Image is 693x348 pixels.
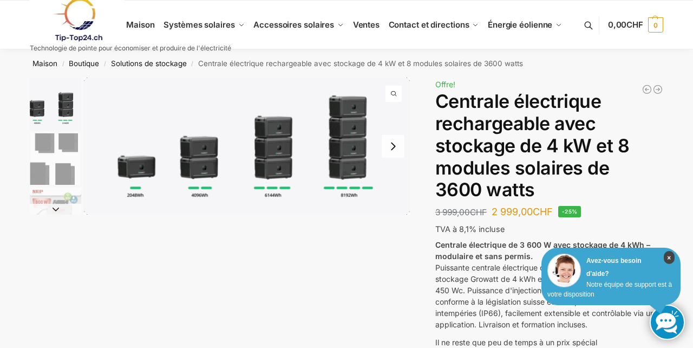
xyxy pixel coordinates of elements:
font: 0 [653,21,657,29]
img: Nep800 [30,188,81,239]
a: Centrale électrique de balcon 1780 watts avec stockage de batterie Zendure de 4 kWh capable d'ali... [652,84,663,95]
font: 0,00 [608,20,627,30]
li: 1 / 9 [27,78,81,132]
img: 6 modules bificiaL [30,133,81,185]
font: -25% [562,208,578,215]
font: Accessoires solaires [253,20,334,30]
a: Solutions de stockage [111,59,187,68]
font: CHF [533,206,553,217]
font: Centrale électrique de 3 600 W avec stockage de 4 kWh – modulaire et sans permis. [435,240,650,261]
font: / [62,60,64,67]
font: Centrale électrique rechargeable avec stockage de 4 kW et 8 modules solaires de 3600 watts [198,59,523,68]
a: Accessoires solaires [249,1,349,49]
a: Centrale électrique de balcon, module solaire de 890 watts avec stockage Zendure de 1 kW/h [642,84,652,95]
font: Puissante centrale électrique de balcon plug & play avec stockage Growatt de 4 kWh et 8 modules b... [435,263,659,329]
li: 1 / 9 [84,78,410,215]
font: Notre équipe de support est à votre disposition [547,281,672,298]
a: Maison [32,59,57,68]
li: 2 / 9 [27,132,81,186]
font: 3 999,00 [435,207,470,217]
a: Ventes [348,1,384,49]
font: / [191,60,193,67]
img: Extension flexible Growatt-NOAH-2000 [84,78,410,215]
font: Centrale électrique rechargeable avec stockage de 4 kW et 8 modules solaires de 3600 watts [435,90,630,201]
a: Énergie éolienne [483,1,567,49]
img: Service client [547,254,581,287]
a: 0,00CHF 0 [608,9,663,41]
button: Diapositive suivante [382,135,404,158]
nav: Fil d'Ariane [11,49,683,78]
i: Fermer [664,251,675,264]
font: Systèmes solaires [164,20,234,30]
a: extension flexible Growatt Noah 2000 à échelle réduiteextension flexible Growatt Noah 2000 à éche... [84,78,410,215]
font: / [104,60,106,67]
font: Offre! [435,80,455,89]
font: × [667,254,671,262]
font: CHF [470,207,487,217]
font: Il ne reste que peu de temps à un prix spécial [435,338,597,347]
font: Énergie éolienne [488,20,552,30]
a: Boutique [69,59,99,68]
font: Technologie de pointe pour économiser et produire de l'électricité [30,44,231,52]
font: Ventes [353,20,380,30]
button: Diapositive suivante [30,204,81,215]
img: Extension flexible Growatt-NOAH-2000 [30,78,81,131]
a: Contact et directions [384,1,483,49]
font: CHF [626,20,643,30]
font: Contact et directions [389,20,469,30]
font: 2 999,00 [492,206,533,217]
font: Avez-vous besoin d'aide? [586,257,642,278]
font: TVA à 8,1% incluse [435,224,505,234]
li: 3 / 9 [27,186,81,240]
